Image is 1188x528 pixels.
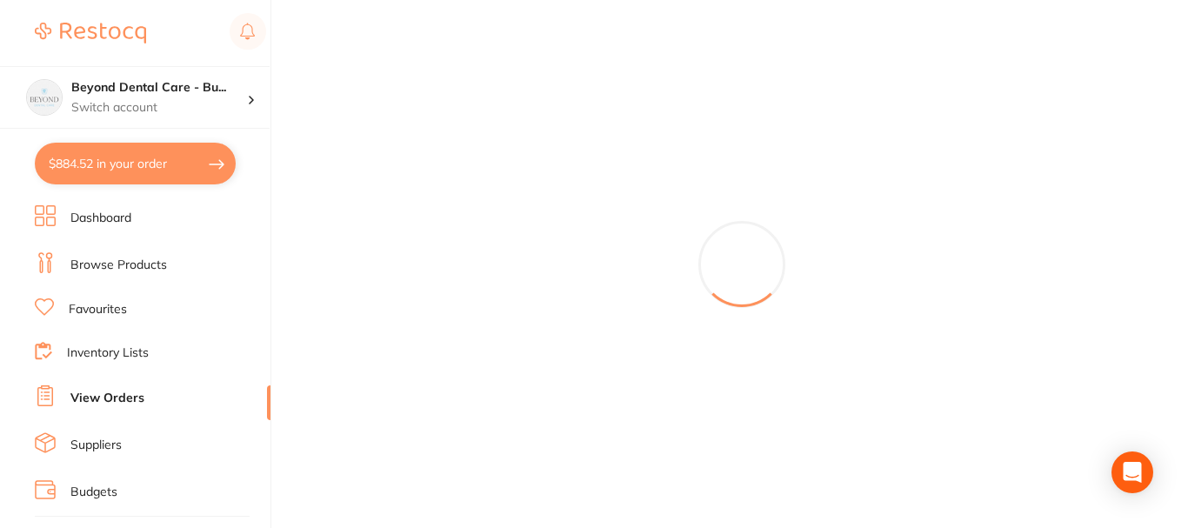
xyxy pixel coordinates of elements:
[70,484,117,501] a: Budgets
[1111,451,1153,493] div: Open Intercom Messenger
[67,344,149,362] a: Inventory Lists
[70,437,122,454] a: Suppliers
[70,257,167,274] a: Browse Products
[35,23,146,43] img: Restocq Logo
[35,13,146,53] a: Restocq Logo
[70,390,144,407] a: View Orders
[35,143,236,184] button: $884.52 in your order
[71,99,247,117] p: Switch account
[70,210,131,227] a: Dashboard
[71,79,247,97] h4: Beyond Dental Care - Burpengary
[27,80,62,115] img: Beyond Dental Care - Burpengary
[69,301,127,318] a: Favourites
